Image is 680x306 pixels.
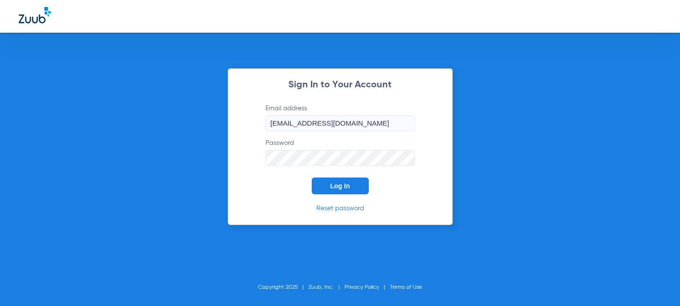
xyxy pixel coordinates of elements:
[330,182,350,190] span: Log In
[312,178,369,194] button: Log In
[258,283,308,292] li: Copyright 2025
[344,285,379,290] a: Privacy Policy
[265,104,415,131] label: Email address
[308,283,344,292] li: Zuub, Inc.
[265,150,415,166] input: Password
[19,7,51,23] img: Zuub Logo
[265,138,415,166] label: Password
[390,285,422,290] a: Terms of Use
[633,261,680,306] iframe: Chat Widget
[265,115,415,131] input: Email address
[316,205,364,212] a: Reset password
[251,80,429,90] h2: Sign In to Your Account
